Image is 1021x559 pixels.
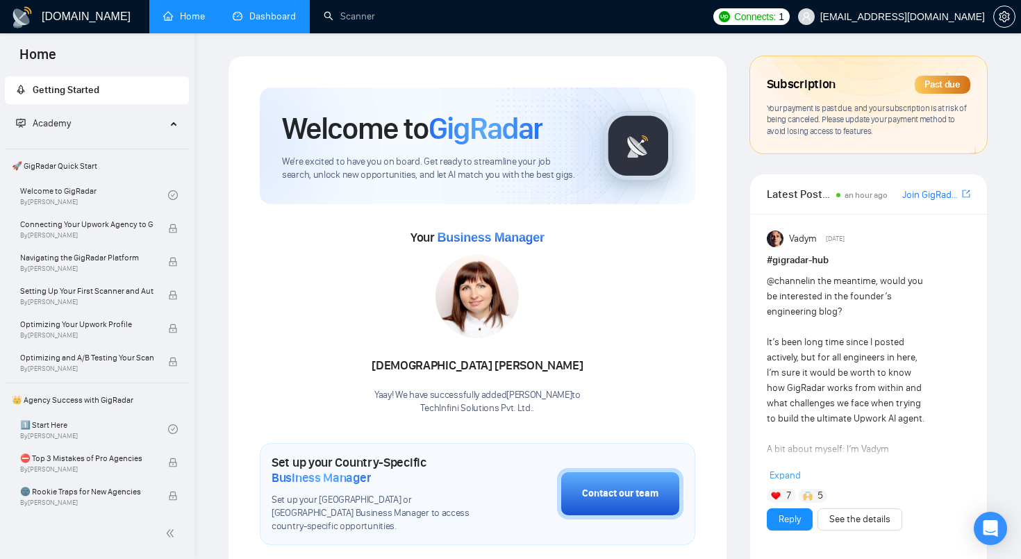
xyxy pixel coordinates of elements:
[372,389,583,415] div: Yaay! We have successfully added [PERSON_NAME] to
[324,10,375,22] a: searchScanner
[770,469,801,481] span: Expand
[16,85,26,94] span: rocket
[604,111,673,181] img: gigradar-logo.png
[826,233,845,245] span: [DATE]
[33,117,71,129] span: Academy
[789,231,817,247] span: Vadym
[829,512,890,527] a: See the details
[437,231,544,244] span: Business Manager
[20,499,153,507] span: By [PERSON_NAME]
[272,470,371,485] span: Business Manager
[767,103,967,136] span: Your payment is past due, and your subscription is at risk of being canceled. Please update your ...
[779,512,801,527] a: Reply
[20,414,168,444] a: 1️⃣ Start HereBy[PERSON_NAME]
[20,180,168,210] a: Welcome to GigRadarBy[PERSON_NAME]
[282,110,542,147] h1: Welcome to
[767,253,970,268] h1: # gigradar-hub
[272,494,488,533] span: Set up your [GEOGRAPHIC_DATA] or [GEOGRAPHIC_DATA] Business Manager to access country-specific op...
[767,508,813,531] button: Reply
[11,6,33,28] img: logo
[845,190,888,200] span: an hour ago
[20,465,153,474] span: By [PERSON_NAME]
[20,251,153,265] span: Navigating the GigRadar Platform
[20,217,153,231] span: Connecting Your Upwork Agency to GigRadar
[282,156,581,182] span: We're excited to have you on board. Get ready to streamline your job search, unlock new opportuni...
[719,11,730,22] img: upwork-logo.png
[915,76,970,94] div: Past due
[734,9,776,24] span: Connects:
[962,187,970,201] a: export
[20,317,153,331] span: Optimizing Your Upwork Profile
[767,231,783,247] img: Vadym
[779,9,784,24] span: 1
[20,284,153,298] span: Setting Up Your First Scanner and Auto-Bidder
[767,73,836,97] span: Subscription
[429,110,542,147] span: GigRadar
[20,451,153,465] span: ⛔ Top 3 Mistakes of Pro Agencies
[16,118,26,128] span: fund-projection-screen
[168,424,178,434] span: check-circle
[33,84,99,96] span: Getting Started
[372,354,583,378] div: [DEMOGRAPHIC_DATA] [PERSON_NAME]
[168,290,178,300] span: lock
[16,117,71,129] span: Academy
[582,486,658,501] div: Contact our team
[993,6,1015,28] button: setting
[20,485,153,499] span: 🌚 Rookie Traps for New Agencies
[168,224,178,233] span: lock
[803,491,813,501] img: 🙌
[272,455,488,485] h1: Set up your Country-Specific
[20,231,153,240] span: By [PERSON_NAME]
[962,188,970,199] span: export
[20,365,153,373] span: By [PERSON_NAME]
[233,10,296,22] a: dashboardDashboard
[993,11,1015,22] a: setting
[6,386,188,414] span: 👑 Agency Success with GigRadar
[163,10,205,22] a: homeHome
[557,468,683,519] button: Contact our team
[20,351,153,365] span: Optimizing and A/B Testing Your Scanner for Better Results
[20,331,153,340] span: By [PERSON_NAME]
[168,190,178,200] span: check-circle
[767,275,808,287] span: @channel
[786,489,791,503] span: 7
[20,265,153,273] span: By [PERSON_NAME]
[165,526,179,540] span: double-left
[20,298,153,306] span: By [PERSON_NAME]
[6,152,188,180] span: 🚀 GigRadar Quick Start
[168,458,178,467] span: lock
[817,489,823,503] span: 5
[168,357,178,367] span: lock
[410,230,545,245] span: Your
[771,491,781,501] img: ❤️
[372,402,583,415] p: TechInfini Solutions Pvt. Ltd. .
[767,185,833,203] span: Latest Posts from the GigRadar Community
[168,491,178,501] span: lock
[817,508,902,531] button: See the details
[8,44,67,74] span: Home
[5,76,189,104] li: Getting Started
[994,11,1015,22] span: setting
[435,255,519,338] img: 1717011496085-22.jpg
[168,257,178,267] span: lock
[902,187,959,203] a: Join GigRadar Slack Community
[168,324,178,333] span: lock
[974,512,1007,545] div: Open Intercom Messenger
[802,12,811,22] span: user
